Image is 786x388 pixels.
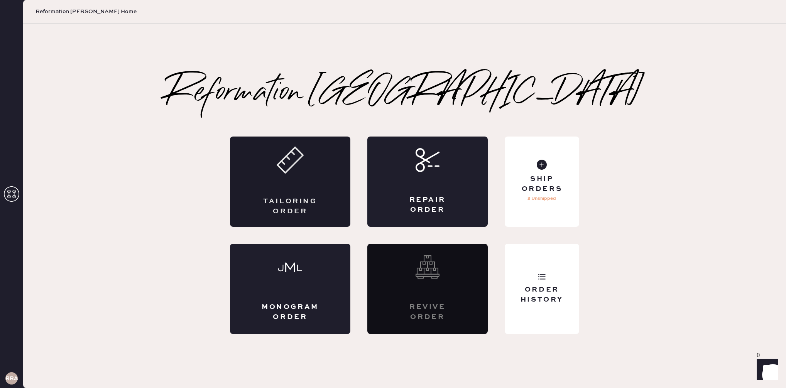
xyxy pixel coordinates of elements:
[398,195,457,214] div: Repair Order
[35,8,137,15] span: Reformation [PERSON_NAME] Home
[166,78,643,109] h2: Reformation [GEOGRAPHIC_DATA]
[367,244,488,334] div: Interested? Contact us at care@hemster.co
[511,285,573,304] div: Order History
[527,194,556,203] p: 2 Unshipped
[261,197,319,216] div: Tailoring Order
[749,353,783,386] iframe: Front Chat
[511,174,573,194] div: Ship Orders
[398,302,457,322] div: Revive order
[5,376,18,381] h3: RRA
[261,302,319,322] div: Monogram Order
